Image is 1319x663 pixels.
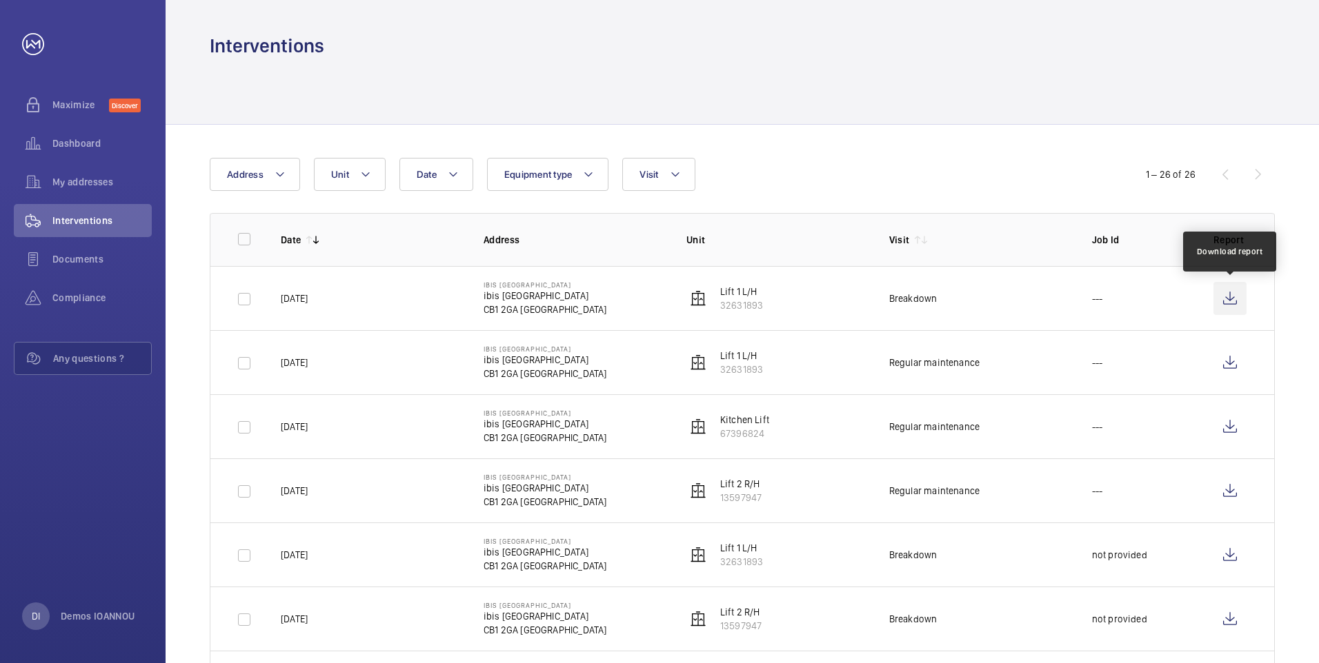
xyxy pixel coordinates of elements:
div: Download report [1197,245,1263,258]
p: Lift 2 R/H [720,605,762,619]
p: 32631893 [720,363,763,376]
p: CB1 2GA [GEOGRAPHIC_DATA] [484,559,607,573]
span: Date [417,169,437,180]
div: Breakdown [889,548,938,562]
p: Date [281,233,301,247]
p: Demos IOANNOU [61,609,135,623]
span: Visit [639,169,658,180]
p: 32631893 [720,555,763,569]
p: --- [1092,356,1103,369]
span: Any questions ? [53,351,151,365]
p: Address [484,233,664,247]
p: Kitchen Lift [720,413,769,427]
p: ibis [GEOGRAPHIC_DATA] [484,609,607,623]
div: 1 – 26 of 26 [1146,167,1196,181]
p: CB1 2GA [GEOGRAPHIC_DATA] [484,303,607,316]
p: --- [1092,484,1103,498]
p: Job Id [1092,233,1191,247]
p: Unit [686,233,867,247]
p: 13597947 [720,619,762,633]
img: elevator.svg [690,418,706,435]
button: Visit [622,158,695,191]
p: CB1 2GA [GEOGRAPHIC_DATA] [484,495,607,509]
p: IBIS [GEOGRAPHIC_DATA] [484,280,607,289]
p: ibis [GEOGRAPHIC_DATA] [484,353,607,367]
p: 13597947 [720,491,762,504]
span: Documents [52,252,152,266]
span: Compliance [52,291,152,305]
p: [DATE] [281,548,308,562]
p: [DATE] [281,356,308,369]
span: Interventions [52,214,152,227]
p: IBIS [GEOGRAPHIC_DATA] [484,409,607,417]
p: Visit [889,233,910,247]
p: 32631893 [720,298,763,312]
p: Lift 1 L/H [720,541,763,555]
span: Address [227,169,264,180]
span: Discover [109,99,141,112]
img: elevator.svg [690,547,706,563]
span: Unit [331,169,349,180]
button: Date [399,158,473,191]
button: Unit [314,158,386,191]
p: [DATE] [281,420,308,433]
button: Equipment type [487,158,609,191]
div: Regular maintenance [889,484,980,498]
div: Regular maintenance [889,420,980,433]
p: ibis [GEOGRAPHIC_DATA] [484,289,607,303]
p: CB1 2GA [GEOGRAPHIC_DATA] [484,623,607,637]
img: elevator.svg [690,611,706,627]
p: [DATE] [281,484,308,498]
p: IBIS [GEOGRAPHIC_DATA] [484,473,607,481]
span: Maximize [52,98,109,112]
img: elevator.svg [690,290,706,307]
div: Breakdown [889,612,938,626]
p: IBIS [GEOGRAPHIC_DATA] [484,537,607,545]
p: --- [1092,420,1103,433]
p: IBIS [GEOGRAPHIC_DATA] [484,601,607,609]
span: Dashboard [52,136,152,150]
p: Lift 1 L/H [720,285,763,298]
p: ibis [GEOGRAPHIC_DATA] [484,545,607,559]
p: IBIS [GEOGRAPHIC_DATA] [484,345,607,353]
div: Regular maintenance [889,356,980,369]
img: elevator.svg [690,482,706,499]
p: CB1 2GA [GEOGRAPHIC_DATA] [484,367,607,380]
p: ibis [GEOGRAPHIC_DATA] [484,481,607,495]
h1: Interventions [210,33,324,59]
p: Lift 2 R/H [720,477,762,491]
p: CB1 2GA [GEOGRAPHIC_DATA] [484,431,607,445]
p: [DATE] [281,612,308,626]
p: ibis [GEOGRAPHIC_DATA] [484,417,607,431]
img: elevator.svg [690,354,706,371]
button: Address [210,158,300,191]
span: Equipment type [504,169,573,180]
p: --- [1092,292,1103,305]
p: not provided [1092,548,1147,562]
span: My addresses [52,175,152,189]
p: DI [32,609,40,623]
p: 67396824 [720,427,769,440]
p: [DATE] [281,292,308,305]
p: not provided [1092,612,1147,626]
p: Lift 1 L/H [720,349,763,363]
div: Breakdown [889,292,938,305]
